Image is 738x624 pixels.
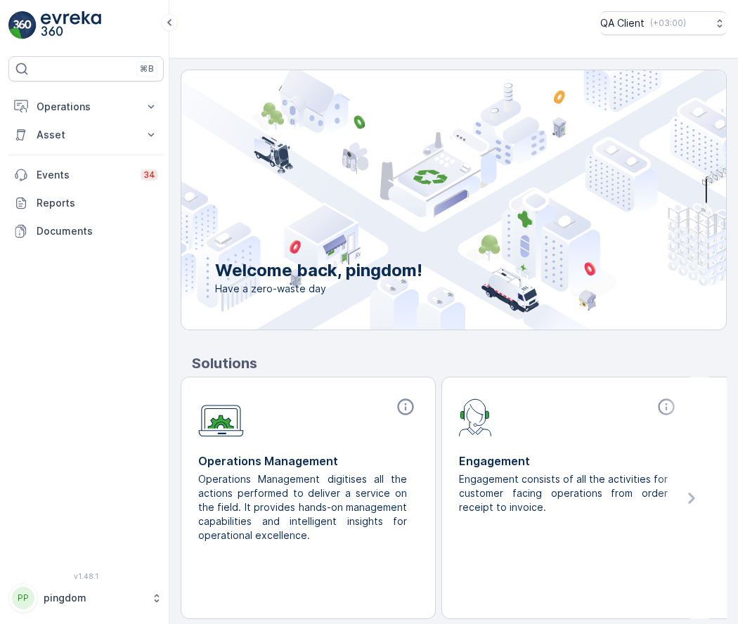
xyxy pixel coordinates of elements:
p: Operations [37,100,136,114]
a: Reports [8,189,164,217]
p: Events [37,168,132,182]
button: QA Client(+03:00) [600,11,727,35]
p: Engagement [459,453,679,469]
div: PP [12,587,34,609]
p: Operations Management [198,453,418,469]
p: Documents [37,224,158,238]
button: PPpingdom [8,583,164,613]
a: Documents [8,217,164,245]
p: ⌘B [140,63,154,74]
a: Events34 [8,161,164,189]
img: city illustration [118,70,726,330]
p: pingdom [44,591,144,605]
p: Solutions [192,353,727,374]
p: ( +03:00 ) [650,18,686,29]
img: module-icon [459,397,492,436]
p: Asset [37,128,136,142]
span: Have a zero-waste day [215,282,422,296]
img: logo [8,11,37,39]
p: Welcome back, pingdom! [215,259,422,282]
p: Engagement consists of all the activities for customer facing operations from order receipt to in... [459,472,668,514]
button: Operations [8,93,164,121]
img: module-icon [198,397,244,437]
p: 34 [143,169,155,181]
p: Reports [37,196,158,210]
span: v 1.48.1 [8,572,164,580]
button: Asset [8,121,164,149]
p: Operations Management digitises all the actions performed to deliver a service on the field. It p... [198,472,407,542]
img: logo_light-DOdMpM7g.png [41,11,101,39]
p: QA Client [600,16,645,30]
